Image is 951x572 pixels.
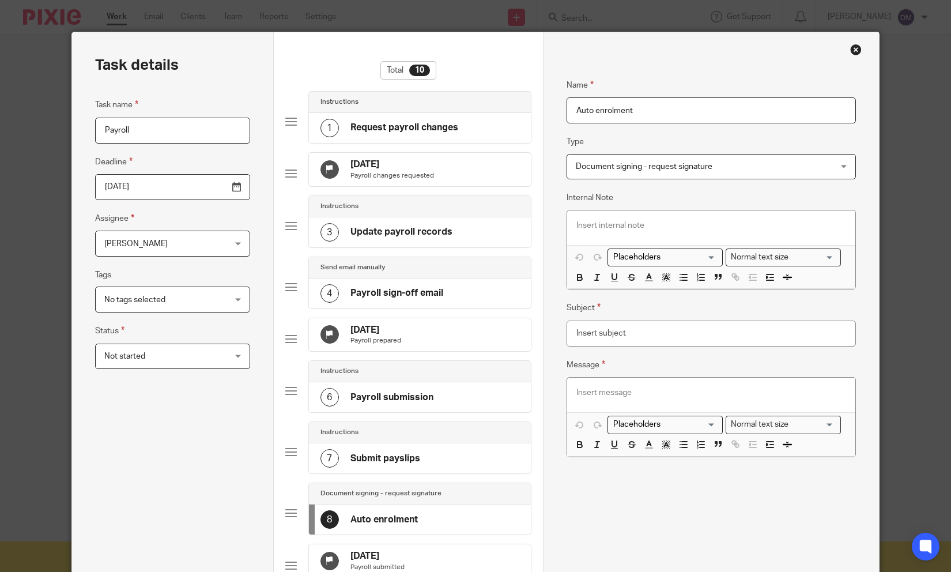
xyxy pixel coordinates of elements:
span: [PERSON_NAME] [104,240,168,248]
div: 3 [320,223,339,242]
div: Placeholders [607,416,723,434]
p: Payroll submitted [350,563,405,572]
div: Placeholders [607,249,723,266]
label: Deadline [95,155,133,168]
div: Close this dialog window [850,44,862,55]
div: Total [380,61,436,80]
span: Not started [104,352,145,360]
label: Tags [95,269,111,281]
h4: Auto enrolment [350,514,418,526]
h4: Instructions [320,367,358,376]
div: Text styles [726,416,841,434]
span: Normal text size [729,251,791,264]
label: Internal Note [567,192,613,204]
div: 10 [409,65,430,76]
label: Message [567,358,605,371]
h4: Document signing - request signature [320,489,441,498]
span: Normal text size [729,419,791,431]
input: Insert subject [567,321,856,347]
h4: Request payroll changes [350,122,458,134]
h4: Instructions [320,97,358,107]
div: Text styles [726,249,841,266]
h4: Update payroll records [350,226,452,238]
h4: Send email manually [320,263,385,272]
input: Search for option [793,419,834,431]
div: 7 [320,449,339,468]
div: 1 [320,119,339,137]
h4: [DATE] [350,324,401,336]
p: Payroll changes requested [350,171,434,180]
div: Search for option [607,249,723,266]
p: Payroll prepared [350,336,401,345]
input: Pick a date [95,174,250,200]
h4: Instructions [320,202,358,211]
h4: Submit payslips [350,453,420,465]
div: Search for option [726,416,841,434]
input: Search for option [609,251,716,264]
label: Name [567,78,594,92]
input: Search for option [793,251,834,264]
label: Status [95,324,124,337]
span: Document signing - request signature [576,163,712,171]
div: Search for option [607,416,723,434]
label: Subject [567,301,601,314]
label: Task name [95,98,138,111]
span: No tags selected [104,296,165,304]
h4: [DATE] [350,550,405,562]
h4: Payroll submission [350,392,433,404]
div: 4 [320,284,339,303]
input: Search for option [609,419,716,431]
input: Task name [95,118,250,144]
label: Type [567,136,584,148]
h4: [DATE] [350,159,434,171]
h4: Instructions [320,428,358,437]
h2: Task details [95,55,179,75]
h4: Payroll sign-off email [350,287,443,299]
div: Search for option [726,249,841,266]
div: 8 [320,510,339,529]
div: 6 [320,388,339,407]
label: Assignee [95,212,134,225]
